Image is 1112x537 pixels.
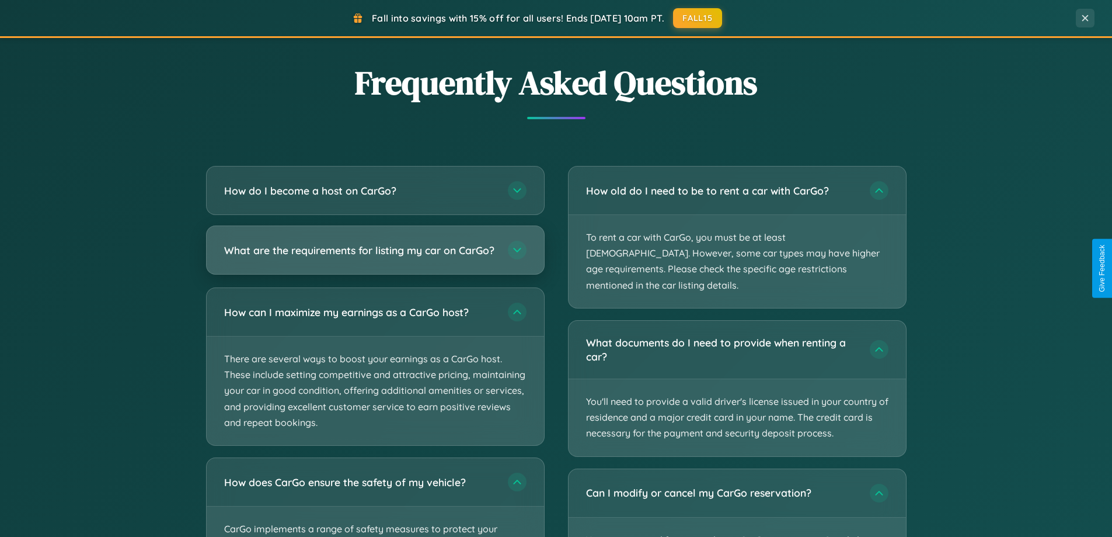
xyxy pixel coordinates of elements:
[224,243,496,258] h3: What are the requirements for listing my car on CarGo?
[586,486,858,500] h3: Can I modify or cancel my CarGo reservation?
[224,475,496,490] h3: How does CarGo ensure the safety of my vehicle?
[586,183,858,198] h3: How old do I need to be to rent a car with CarGo?
[224,305,496,320] h3: How can I maximize my earnings as a CarGo host?
[207,337,544,445] p: There are several ways to boost your earnings as a CarGo host. These include setting competitive ...
[586,335,858,364] h3: What documents do I need to provide when renting a car?
[206,60,907,105] h2: Frequently Asked Questions
[673,8,722,28] button: FALL15
[1098,245,1106,292] div: Give Feedback
[569,215,906,308] p: To rent a car with CarGo, you must be at least [DEMOGRAPHIC_DATA]. However, some car types may ha...
[372,12,664,24] span: Fall into savings with 15% off for all users! Ends [DATE] 10am PT.
[224,183,496,198] h3: How do I become a host on CarGo?
[569,379,906,456] p: You'll need to provide a valid driver's license issued in your country of residence and a major c...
